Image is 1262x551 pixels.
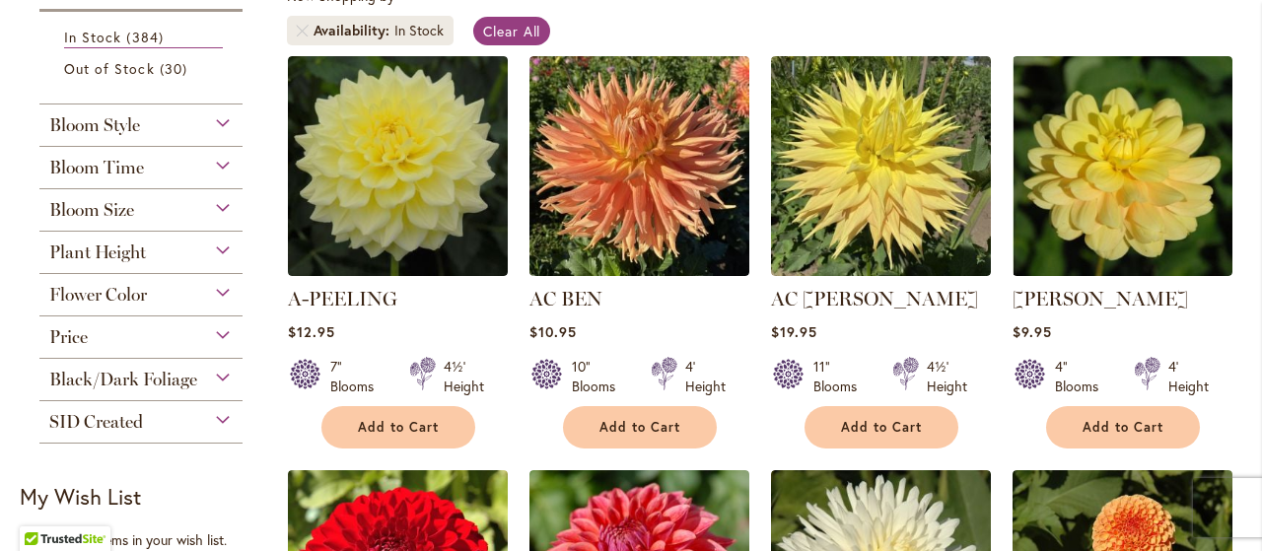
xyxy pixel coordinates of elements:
[288,56,508,276] img: A-Peeling
[771,261,991,280] a: AC Jeri
[394,21,444,40] div: In Stock
[927,357,967,396] div: 4½' Height
[20,530,274,550] div: You have no items in your wish list.
[473,17,551,45] a: Clear All
[358,419,439,436] span: Add to Cart
[49,199,134,221] span: Bloom Size
[297,25,309,36] a: Remove Availability In Stock
[813,357,869,396] div: 11" Blooms
[64,27,223,48] a: In Stock 384
[160,58,192,79] span: 30
[288,261,508,280] a: A-Peeling
[444,357,484,396] div: 4½' Height
[126,27,168,47] span: 384
[49,114,140,136] span: Bloom Style
[1046,406,1200,448] button: Add to Cart
[529,56,749,276] img: AC BEN
[483,22,541,40] span: Clear All
[1013,322,1052,341] span: $9.95
[49,411,143,433] span: SID Created
[685,357,726,396] div: 4' Height
[64,59,155,78] span: Out of Stock
[49,326,88,348] span: Price
[529,322,577,341] span: $10.95
[288,322,335,341] span: $12.95
[841,419,922,436] span: Add to Cart
[771,322,817,341] span: $19.95
[49,369,197,390] span: Black/Dark Foliage
[49,284,147,306] span: Flower Color
[64,28,121,46] span: In Stock
[1013,261,1232,280] a: AHOY MATEY
[314,21,394,40] span: Availability
[1013,287,1188,310] a: [PERSON_NAME]
[1055,357,1110,396] div: 4" Blooms
[563,406,717,448] button: Add to Cart
[529,287,602,310] a: AC BEN
[288,287,397,310] a: A-PEELING
[15,481,70,536] iframe: Launch Accessibility Center
[321,406,475,448] button: Add to Cart
[64,58,223,79] a: Out of Stock 30
[572,357,627,396] div: 10" Blooms
[330,357,386,396] div: 7" Blooms
[49,157,144,178] span: Bloom Time
[771,287,978,310] a: AC [PERSON_NAME]
[1013,56,1232,276] img: AHOY MATEY
[529,261,749,280] a: AC BEN
[49,241,146,263] span: Plant Height
[1083,419,1163,436] span: Add to Cart
[771,56,991,276] img: AC Jeri
[1168,357,1209,396] div: 4' Height
[599,419,680,436] span: Add to Cart
[805,406,958,448] button: Add to Cart
[20,482,141,511] strong: My Wish List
